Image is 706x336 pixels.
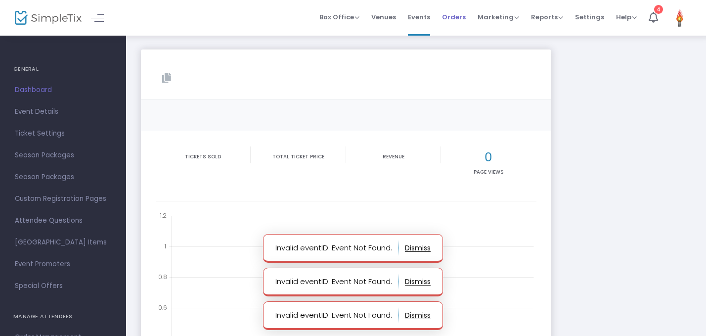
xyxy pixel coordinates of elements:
p: Invalid eventID. Event Not Found. [275,240,398,256]
span: Marketing [478,12,519,22]
span: Season Packages [15,171,111,184]
span: Reports [531,12,563,22]
span: Ticket Settings [15,127,111,140]
p: Total Ticket Price [253,153,343,160]
span: Event Details [15,105,111,118]
span: Season Packages [15,149,111,162]
span: [GEOGRAPHIC_DATA] Items [15,236,111,249]
span: Settings [575,4,604,30]
div: 4 [654,5,663,14]
span: Help [616,12,637,22]
span: Dashboard [15,84,111,96]
p: Page Views [443,168,534,176]
span: Custom Registration Pages [15,192,111,205]
span: Special Offers [15,280,111,292]
button: dismiss [405,240,431,256]
span: Event Promoters [15,258,111,271]
p: Invalid eventID. Event Not Found. [275,274,398,289]
p: Invalid eventID. Event Not Found. [275,307,398,323]
h4: GENERAL [13,59,113,79]
span: Venues [371,4,396,30]
button: dismiss [405,274,431,289]
h2: 0 [443,149,534,165]
p: Revenue [348,153,439,160]
span: Events [408,4,430,30]
button: dismiss [405,307,431,323]
span: Orders [442,4,466,30]
p: Tickets sold [158,153,248,160]
h4: MANAGE ATTENDEES [13,307,113,327]
span: Attendee Questions [15,214,111,227]
span: Box Office [319,12,359,22]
